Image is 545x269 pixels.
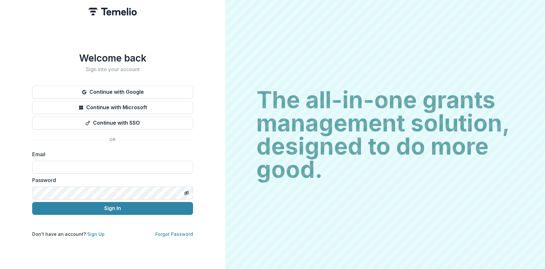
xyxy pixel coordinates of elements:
button: Continue with SSO [32,117,193,130]
button: Continue with Google [32,86,193,99]
a: Sign Up [87,231,105,237]
label: Password [32,176,189,184]
button: Toggle password visibility [181,188,192,198]
label: Email [32,150,189,158]
h1: Welcome back [32,52,193,64]
h2: Sign into your account [32,66,193,72]
button: Continue with Microsoft [32,101,193,114]
img: Temelio [88,8,137,15]
button: Sign In [32,202,193,215]
p: Don't have an account? [32,231,105,237]
a: Forgot Password [155,231,193,237]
